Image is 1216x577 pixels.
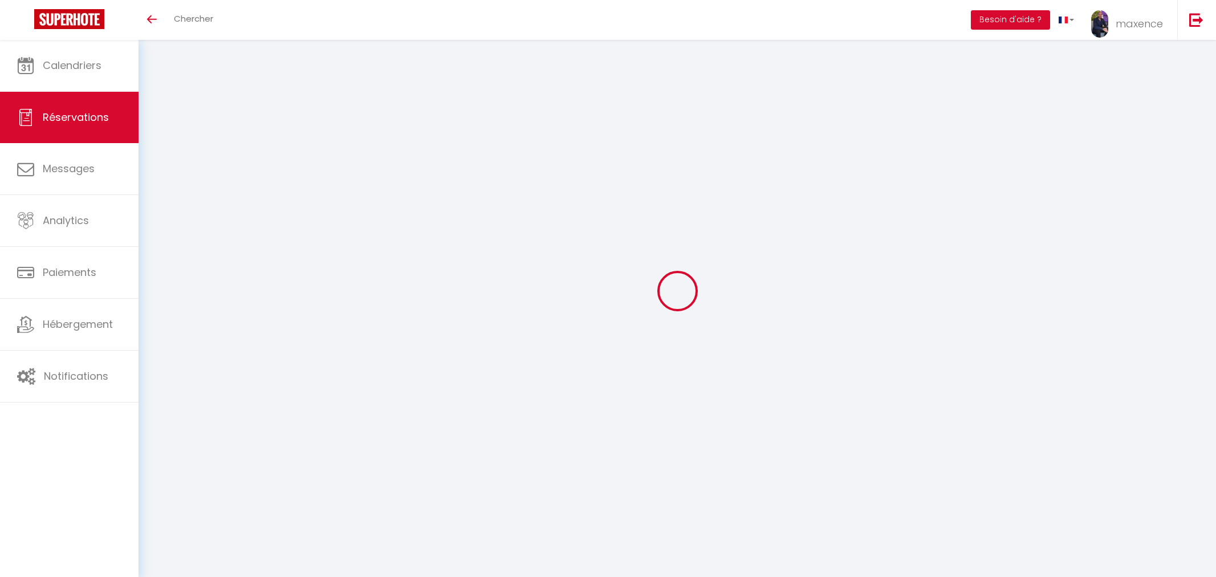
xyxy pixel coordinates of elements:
span: Calendriers [43,58,101,72]
span: Réservations [43,110,109,124]
span: Notifications [44,369,108,383]
img: logout [1189,13,1203,27]
button: Besoin d'aide ? [971,10,1050,30]
span: Chercher [174,13,213,25]
span: maxence [1116,17,1163,31]
span: Messages [43,161,95,176]
span: Analytics [43,213,89,227]
img: Super Booking [34,9,104,29]
span: Paiements [43,265,96,279]
img: ... [1091,10,1108,38]
span: Hébergement [43,317,113,331]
